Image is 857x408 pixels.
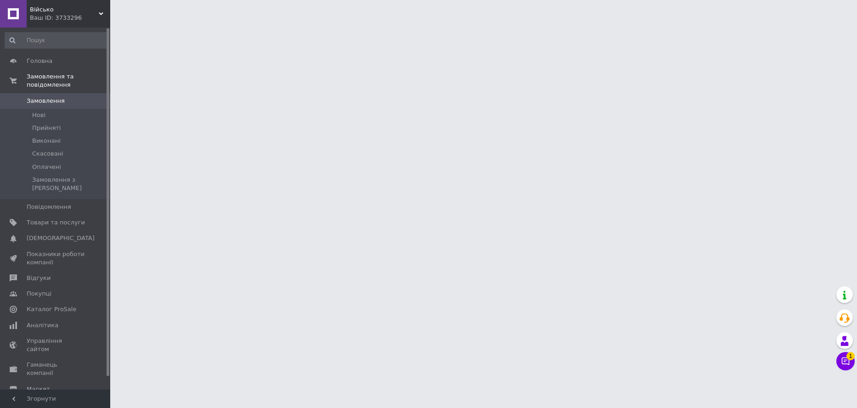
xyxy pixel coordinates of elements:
div: Ваш ID: 3733296 [30,14,110,22]
span: Замовлення [27,97,65,105]
span: 1 [846,349,855,358]
span: Маркет [27,385,50,393]
span: Головна [27,57,52,65]
span: Виконані [32,137,61,145]
span: Управління сайтом [27,337,85,353]
span: [DEMOGRAPHIC_DATA] [27,234,95,242]
span: Замовлення та повідомлення [27,73,110,89]
span: Відгуки [27,274,51,282]
span: Оплачені [32,163,61,171]
span: Покупці [27,290,51,298]
span: Гаманець компанії [27,361,85,377]
span: Каталог ProSale [27,305,76,313]
span: Військо [30,6,99,14]
input: Пошук [5,32,108,49]
span: Замовлення з [PERSON_NAME] [32,176,107,192]
button: Чат з покупцем1 [836,352,855,370]
span: Товари та послуги [27,218,85,227]
span: Показники роботи компанії [27,250,85,267]
span: Прийняті [32,124,61,132]
span: Скасовані [32,150,63,158]
span: Повідомлення [27,203,71,211]
span: Нові [32,111,45,119]
span: Аналітика [27,321,58,330]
